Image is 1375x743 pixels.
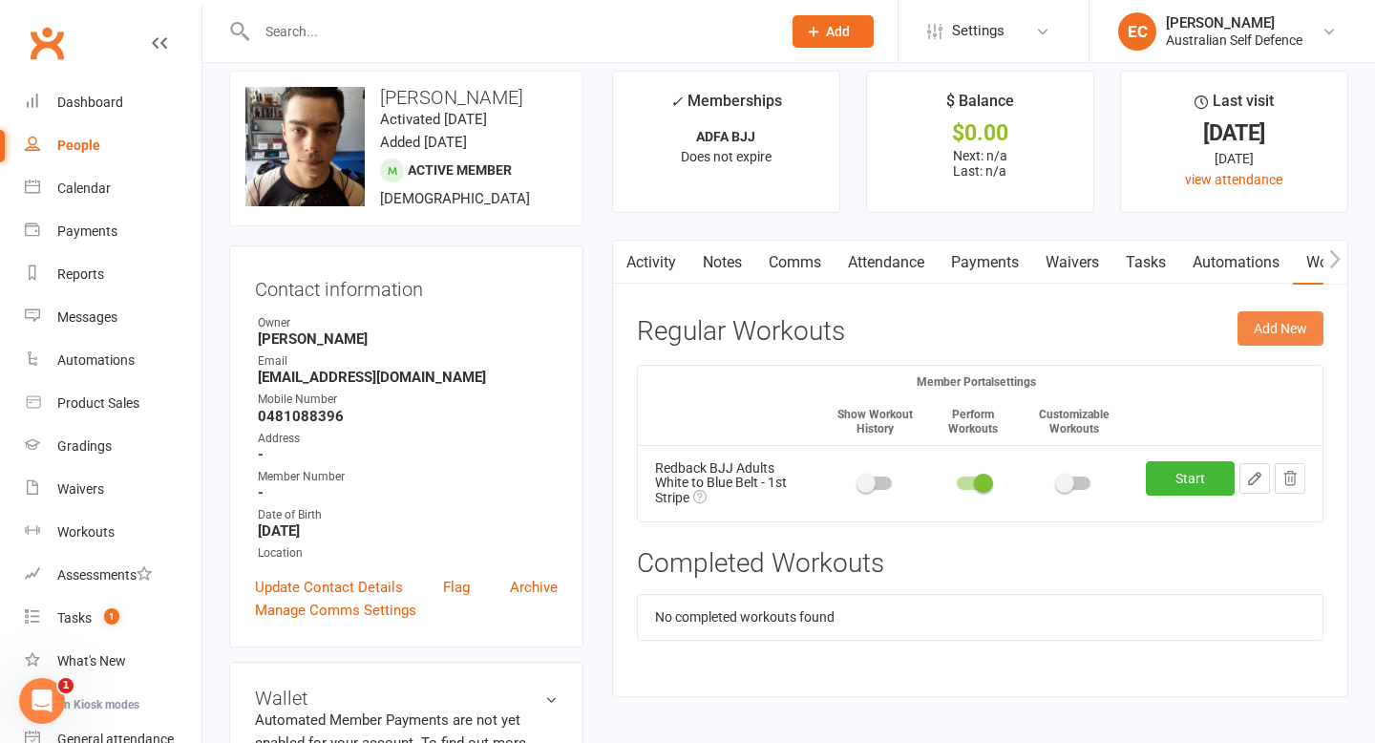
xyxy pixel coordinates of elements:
strong: [PERSON_NAME] [258,330,558,348]
a: Calendar [25,167,201,210]
a: People [25,124,201,167]
span: Add [826,24,850,39]
div: Member Number [258,468,558,486]
small: Customizable Workouts [1039,408,1110,435]
small: Member Portal settings [917,375,1036,389]
div: Reports [57,266,104,282]
small: Show Workout History [837,408,913,435]
div: Mobile Number [258,391,558,409]
a: Waivers [25,468,201,511]
h3: Contact information [255,271,558,300]
div: Location [258,544,558,563]
div: Email [258,352,558,371]
div: People [57,138,100,153]
td: No completed workouts found [638,594,1322,640]
div: EC [1118,12,1156,51]
a: Workouts [25,511,201,554]
div: [PERSON_NAME] [1166,14,1302,32]
a: Comms [755,241,835,285]
a: Gradings [25,425,201,468]
i: ✓ [670,93,683,111]
input: Search... [251,18,768,45]
strong: 0481088396 [258,408,558,425]
time: Added [DATE] [380,134,467,151]
button: Add New [1237,311,1323,346]
a: Dashboard [25,81,201,124]
div: [DATE] [1138,148,1330,169]
div: Address [258,430,558,448]
img: image1728086971.png [245,87,365,206]
a: Payments [938,241,1032,285]
td: Redback BJJ Adults White to Blue Belt - 1st Stripe [638,445,825,521]
a: What's New [25,640,201,683]
div: Owner [258,314,558,332]
div: $0.00 [884,123,1076,143]
a: Tasks 1 [25,597,201,640]
a: Reports [25,253,201,296]
div: Automations [57,352,135,368]
a: Manage Comms Settings [255,599,416,622]
a: Automations [1179,241,1293,285]
time: Activated [DATE] [380,111,487,128]
div: Tasks [57,610,92,626]
span: Does not expire [681,149,772,164]
a: view attendance [1185,172,1282,187]
span: 1 [58,678,74,693]
iframe: Intercom live chat [19,678,65,724]
a: Assessments [25,554,201,597]
a: Tasks [1112,241,1179,285]
a: Notes [689,241,755,285]
small: Perform Workouts [948,408,998,435]
a: Activity [613,241,689,285]
a: Product Sales [25,382,201,425]
span: Active member [408,162,512,178]
a: Attendance [835,241,938,285]
a: Update Contact Details [255,576,403,599]
div: Messages [57,309,117,325]
h3: Wallet [255,688,558,709]
div: Product Sales [57,395,139,411]
strong: [EMAIL_ADDRESS][DOMAIN_NAME] [258,369,558,386]
div: Gradings [57,438,112,454]
div: Dashboard [57,95,123,110]
div: Workouts [57,524,115,540]
div: Last visit [1195,89,1274,123]
div: [DATE] [1138,123,1330,143]
a: Archive [510,576,558,599]
strong: [DATE] [258,522,558,540]
a: Start [1146,461,1235,496]
a: Flag [443,576,470,599]
h3: Regular Workouts [637,317,845,347]
div: Calendar [57,180,111,196]
a: Clubworx [23,19,71,67]
strong: ADFA BJJ [696,129,755,144]
div: Waivers [57,481,104,497]
span: Settings [952,10,1005,53]
div: $ Balance [946,89,1014,123]
h3: Completed Workouts [637,549,1323,579]
div: Australian Self Defence [1166,32,1302,49]
a: Payments [25,210,201,253]
a: Waivers [1032,241,1112,285]
button: Add [793,15,874,48]
div: Memberships [670,89,782,124]
p: Next: n/a Last: n/a [884,148,1076,179]
span: 1 [104,608,119,625]
div: Date of Birth [258,506,558,524]
div: What's New [57,653,126,669]
a: Messages [25,296,201,339]
a: Automations [25,339,201,382]
div: Assessments [57,567,152,583]
strong: - [258,446,558,463]
h3: [PERSON_NAME] [245,87,567,108]
div: Payments [57,223,117,239]
strong: - [258,484,558,501]
span: [DEMOGRAPHIC_DATA] [380,190,530,207]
